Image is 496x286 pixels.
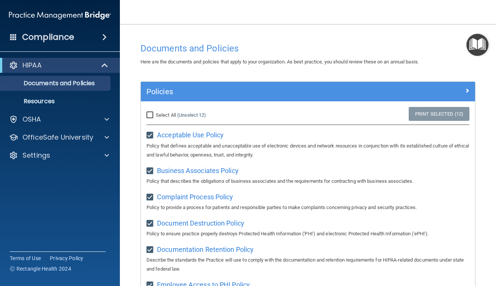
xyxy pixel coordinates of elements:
p: Policy to ensure practice properly destroys Protected Health Information ('PHI') and electronic P... [146,229,469,238]
a: Policies [146,86,469,98]
span: Acceptable Use Policy [157,131,224,139]
p: Settings [22,151,50,160]
h5: Policies [146,87,386,96]
p: Policy to provide a process for patients and responsible parties to make complaints concerning pr... [146,203,469,212]
p: Describe the standards the Practice will use to comply with the documentation and retention requi... [146,256,469,274]
h4: Compliance [22,32,74,42]
p: Policy that describes the obligations of business associates and the requirements for contracting... [146,177,469,186]
span: Complaint Process Policy [157,193,233,201]
span: Business Associates Policy [157,167,239,175]
button: Open Resource Center [466,34,489,56]
span: Documentation Retention Policy [157,245,254,253]
a: (Unselect 12) [177,112,206,118]
p: Documents and Policies [5,80,107,87]
p: Policy that defines acceptable and unacceptable use of electronic devices and network resources i... [146,141,469,160]
a: Terms of Use [10,254,41,262]
img: PMB logo [9,8,111,23]
span: Here are the documents and policies that apply to your organization. As best practice, you should... [140,59,419,65]
span: Select All [156,112,176,118]
a: Print Selected (12) [409,107,469,121]
a: OSHA [9,115,109,124]
span: Ⓒ Rectangle Health 2024 [10,265,71,272]
p: OSHA [22,115,41,124]
a: HIPAA [9,61,109,70]
a: OfficeSafe University [9,133,109,142]
p: OfficeSafe University [22,133,93,142]
a: Settings [9,151,109,160]
span: Document Destruction Policy [157,219,244,227]
p: HIPAA [22,61,42,70]
input: Select All (Unselect 12) [146,112,155,118]
a: Privacy Policy [50,254,84,262]
h4: Documents and Policies [140,44,475,53]
p: Resources [5,98,107,105]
